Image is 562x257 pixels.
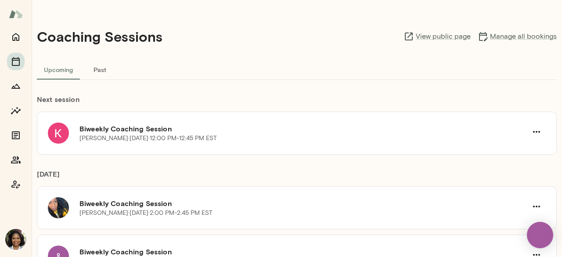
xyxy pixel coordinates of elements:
h6: Biweekly Coaching Session [79,123,527,134]
button: Growth Plan [7,77,25,95]
button: Members [7,151,25,169]
h6: Biweekly Coaching Session [79,246,527,257]
h4: Coaching Sessions [37,28,162,45]
button: Upcoming [37,59,80,80]
a: View public page [403,31,471,42]
button: Home [7,28,25,46]
h6: [DATE] [37,169,557,186]
button: Sessions [7,53,25,70]
a: Manage all bookings [478,31,557,42]
img: Cheryl Mills [5,229,26,250]
p: [PERSON_NAME] · [DATE] · 12:00 PM-12:45 PM EST [79,134,217,143]
button: Documents [7,127,25,144]
p: [PERSON_NAME] · [DATE] · 2:00 PM-2:45 PM EST [79,209,213,217]
button: Past [80,59,119,80]
div: basic tabs example [37,59,557,80]
button: Insights [7,102,25,119]
button: Coach app [7,176,25,193]
img: Mento [9,6,23,22]
h6: Next session [37,94,557,112]
h6: Biweekly Coaching Session [79,198,527,209]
